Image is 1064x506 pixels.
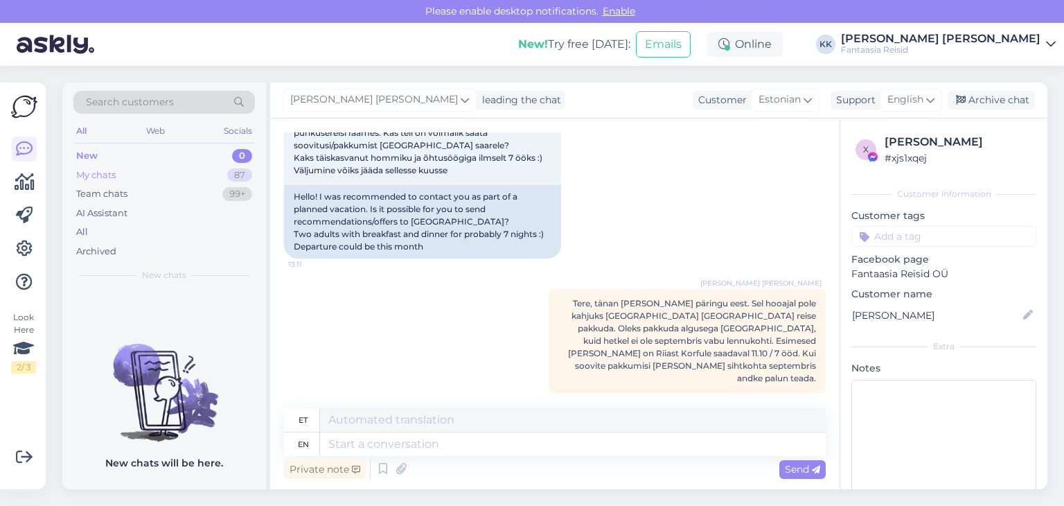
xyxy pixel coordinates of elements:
span: [PERSON_NAME] [PERSON_NAME] [700,278,822,288]
div: KK [816,35,835,54]
input: Add a tag [851,226,1036,247]
div: Customer information [851,188,1036,200]
div: [PERSON_NAME] [885,134,1032,150]
span: English [887,92,923,107]
div: 2 / 3 [11,361,36,374]
div: 0 [232,149,252,163]
b: New! [518,37,548,51]
div: Archived [76,245,116,259]
span: 13:11 [288,259,340,270]
span: New chats [142,269,186,281]
span: Tere, tänan [PERSON_NAME] päringu eest. Sel hooajal pole kahjuks [GEOGRAPHIC_DATA] [GEOGRAPHIC_DA... [568,298,816,383]
span: Tere! Soovitati Teie [PERSON_NAME] pöörduda plaanitava puhkusereisi raames. Kas teil on võimalik ... [294,115,542,175]
a: [PERSON_NAME] [PERSON_NAME]Fantaasia Reisid [841,33,1056,55]
div: Customer [693,93,747,107]
input: Add name [852,308,1020,323]
span: Enable [598,5,639,17]
div: All [76,225,88,239]
p: Fantaasia Reisid OÜ [851,267,1036,281]
div: My chats [76,168,116,182]
div: 99+ [222,187,252,201]
div: 87 [227,168,252,182]
div: Web [143,122,168,140]
p: Customer tags [851,209,1036,223]
p: New chats will be here. [105,456,223,471]
div: Try free [DATE]: [518,36,630,53]
div: Socials [221,122,255,140]
div: Look Here [11,311,36,374]
div: leading the chat [477,93,561,107]
p: Facebook page [851,252,1036,267]
span: x [863,144,869,155]
span: Private note | 13:29 [760,394,822,404]
span: Estonian [759,92,801,107]
button: Emails [636,31,691,58]
img: No chats [62,319,266,444]
img: Askly Logo [11,94,37,120]
span: Search customers [86,95,174,110]
div: Online [707,32,783,57]
div: AI Assistant [76,207,127,220]
div: Private note [284,460,366,479]
p: Customer name [851,287,1036,302]
div: All [73,122,89,140]
div: New [76,149,98,163]
div: en [298,433,309,456]
div: Fantaasia Reisid [841,44,1040,55]
span: [PERSON_NAME] [PERSON_NAME] [290,92,458,107]
div: Hello! I was recommended to contact you as part of a planned vacation. Is it possible for you to ... [284,185,561,259]
p: Notes [851,361,1036,376]
div: [PERSON_NAME] [PERSON_NAME] [841,33,1040,44]
span: Send [785,463,820,476]
div: Archive chat [948,91,1035,110]
div: Team chats [76,187,127,201]
div: # xjs1xqej [885,150,1032,166]
div: Extra [851,340,1036,353]
div: Support [831,93,876,107]
div: et [299,408,308,432]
